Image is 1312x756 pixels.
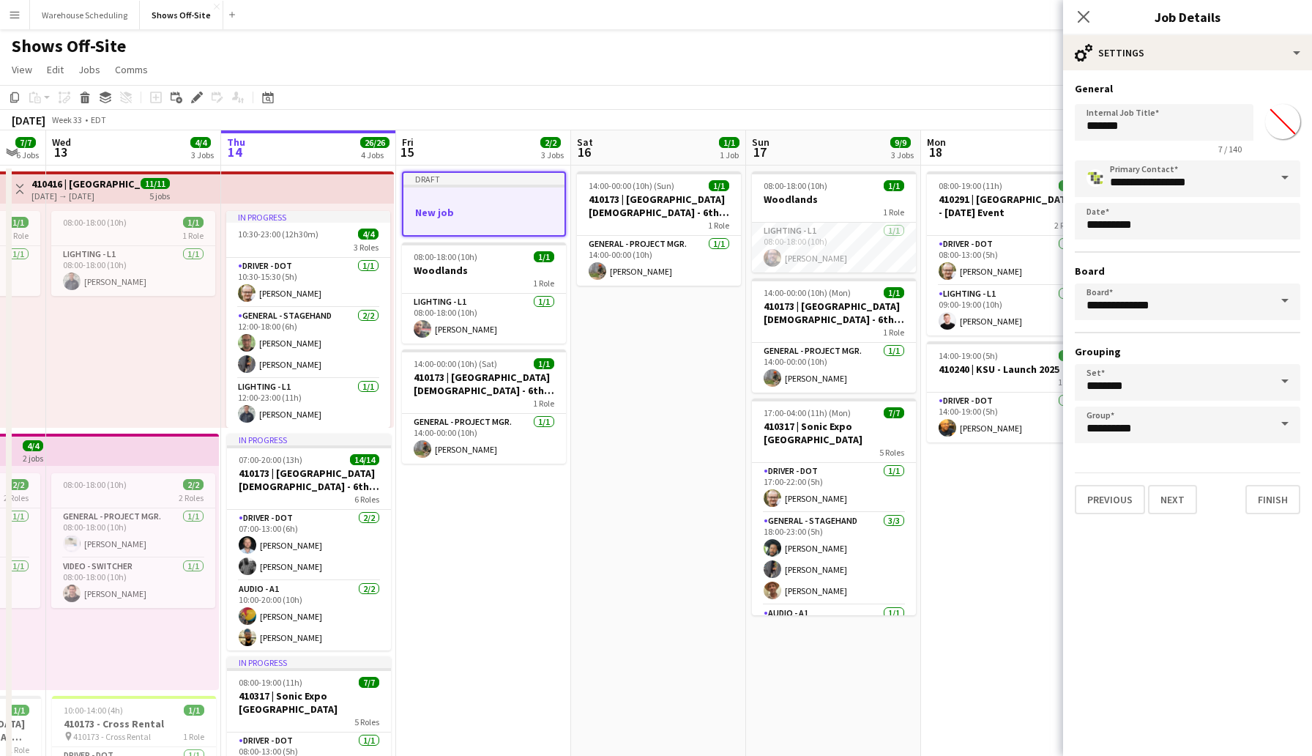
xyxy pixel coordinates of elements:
[577,171,741,286] app-job-card: 14:00-00:00 (10h) (Sun)1/1410173 | [GEOGRAPHIC_DATA][DEMOGRAPHIC_DATA] - 6th Grade Fall Camp FFA ...
[239,454,302,465] span: 07:00-20:00 (13h)
[752,399,916,615] app-job-card: 17:00-04:00 (11h) (Mon)7/7410317 | Sonic Expo [GEOGRAPHIC_DATA]5 RolesDriver - DOT1/117:00-22:00 ...
[361,149,389,160] div: 4 Jobs
[30,1,140,29] button: Warehouse Scheduling
[752,420,916,446] h3: 410317 | Sonic Expo [GEOGRAPHIC_DATA]
[402,294,566,344] app-card-role: Lighting - L11/108:00-18:00 (10h)[PERSON_NAME]
[883,207,904,218] span: 1 Role
[1075,82,1300,95] h3: General
[752,171,916,273] div: 08:00-18:00 (10h)1/1Woodlands1 RoleLighting - L11/108:00-18:00 (10h)[PERSON_NAME]
[12,63,32,76] span: View
[925,144,946,160] span: 18
[1063,35,1312,70] div: Settings
[354,716,379,727] span: 5 Roles
[534,251,554,262] span: 1/1
[12,35,126,57] h1: Shows Off-Site
[752,300,916,326] h3: 410173 | [GEOGRAPHIC_DATA][DEMOGRAPHIC_DATA] - 6th Grade Fall Camp FFA 2025
[63,479,127,490] span: 08:00-18:00 (10h)
[31,177,141,190] h3: 410416 | [GEOGRAPHIC_DATA][DEMOGRAPHIC_DATA] - [GEOGRAPHIC_DATA]
[402,171,566,237] app-job-card: DraftNew job
[239,677,302,688] span: 08:00-19:00 (11h)
[1148,485,1197,514] button: Next
[400,144,414,160] span: 15
[91,114,106,125] div: EDT
[226,211,390,428] div: In progress10:30-23:00 (12h30m)4/43 RolesDriver - DOT1/110:30-15:30 (5h)[PERSON_NAME]General - St...
[184,705,204,716] span: 1/1
[927,193,1091,219] h3: 410291 | [GEOGRAPHIC_DATA] - [DATE] Event
[51,211,215,296] div: 08:00-18:00 (10h)1/11 RoleLighting - L11/108:00-18:00 (10h)[PERSON_NAME]
[8,217,29,228] span: 1/1
[402,349,566,464] app-job-card: 14:00-00:00 (10h) (Sat)1/1410173 | [GEOGRAPHIC_DATA][DEMOGRAPHIC_DATA] - 6th Grade Fall Camp FFA ...
[719,137,739,148] span: 1/1
[1059,350,1079,361] span: 1/1
[238,229,318,240] span: 10:30-23:00 (12h30m)
[64,705,123,716] span: 10:00-14:00 (4h)
[41,60,70,79] a: Edit
[1075,485,1145,514] button: Previous
[72,60,106,79] a: Jobs
[226,211,390,223] div: In progress
[720,149,739,160] div: 1 Job
[927,171,1091,336] app-job-card: 08:00-19:00 (11h)2/2410291 | [GEOGRAPHIC_DATA] - [DATE] Event2 RolesDriver - DOT1/108:00-13:00 (5...
[183,731,204,742] span: 1 Role
[927,393,1091,442] app-card-role: Driver - DOT1/114:00-19:00 (5h)[PERSON_NAME]
[1054,220,1079,231] span: 2 Roles
[358,229,379,240] span: 4/4
[354,494,379,505] span: 6 Roles
[227,689,391,716] h3: 410317 | Sonic Expo [GEOGRAPHIC_DATA]
[402,414,566,464] app-card-role: General - Project Mgr.1/114:00-00:00 (10h)[PERSON_NAME]
[879,447,904,458] span: 5 Roles
[149,189,170,201] div: 5 jobs
[227,136,245,149] span: Thu
[78,63,100,76] span: Jobs
[63,217,127,228] span: 08:00-18:00 (10h)
[51,508,215,558] app-card-role: General - Project Mgr.1/108:00-18:00 (10h)[PERSON_NAME]
[927,341,1091,442] app-job-card: 14:00-19:00 (5h)1/1410240 | KSU - Launch 20251 RoleDriver - DOT1/114:00-19:00 (5h)[PERSON_NAME]
[47,63,64,76] span: Edit
[541,149,564,160] div: 3 Jobs
[109,60,154,79] a: Comms
[179,492,204,503] span: 2 Roles
[183,479,204,490] span: 2/2
[182,230,204,241] span: 1 Role
[752,278,916,393] div: 14:00-00:00 (10h) (Mon)1/1410173 | [GEOGRAPHIC_DATA][DEMOGRAPHIC_DATA] - 6th Grade Fall Camp FFA ...
[750,144,769,160] span: 17
[1063,7,1312,26] h3: Job Details
[891,149,914,160] div: 3 Jobs
[350,454,379,465] span: 14/14
[227,434,391,445] div: In progress
[1207,144,1253,155] span: 7 / 140
[227,656,391,668] div: In progress
[884,180,904,191] span: 1/1
[1245,485,1300,514] button: Finish
[589,180,674,191] span: 14:00-00:00 (10h) (Sun)
[764,180,827,191] span: 08:00-18:00 (10h)
[414,251,477,262] span: 08:00-18:00 (10h)
[939,350,998,361] span: 14:00-19:00 (5h)
[52,136,71,149] span: Wed
[8,744,29,755] span: 1 Role
[402,242,566,344] app-job-card: 08:00-18:00 (10h)1/1Woodlands1 RoleLighting - L11/108:00-18:00 (10h)[PERSON_NAME]
[359,677,379,688] span: 7/7
[883,327,904,338] span: 1 Role
[575,144,593,160] span: 16
[1059,180,1079,191] span: 2/2
[708,220,729,231] span: 1 Role
[141,178,170,189] span: 11/11
[890,137,911,148] span: 9/9
[927,286,1091,336] app-card-role: Lighting - L11/109:00-19:00 (10h)[PERSON_NAME]
[227,434,391,651] app-job-card: In progress07:00-20:00 (13h)14/14410173 | [GEOGRAPHIC_DATA][DEMOGRAPHIC_DATA] - 6th Grade Fall Ca...
[1058,377,1079,388] span: 1 Role
[15,137,36,148] span: 7/7
[752,513,916,605] app-card-role: General - Stagehand3/318:00-23:00 (5h)[PERSON_NAME][PERSON_NAME][PERSON_NAME]
[225,144,245,160] span: 14
[403,206,564,219] h3: New job
[48,114,85,125] span: Week 33
[73,731,151,742] span: 410173 - Cross Rental
[927,363,1091,376] h3: 410240 | KSU - Launch 2025
[52,717,216,730] h3: 410173 - Cross Rental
